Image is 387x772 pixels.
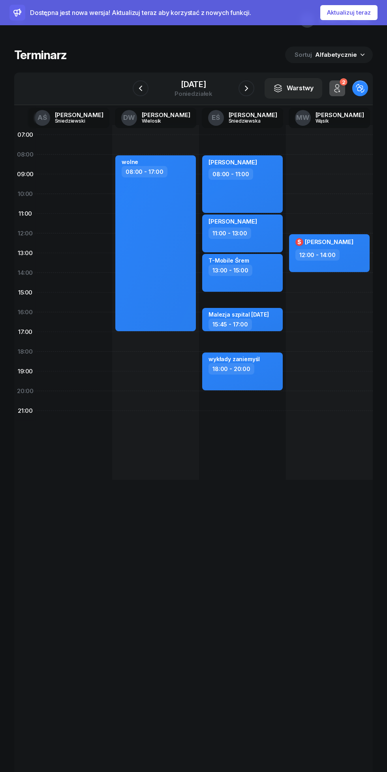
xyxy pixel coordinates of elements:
div: 09:00 [14,164,36,184]
button: 2 [329,80,345,96]
div: [PERSON_NAME] [55,112,103,118]
button: Sortuj Alfabetycznie [285,47,373,63]
div: 16:00 [14,302,36,322]
div: Warstwy [273,83,314,93]
div: 07:00 [14,125,36,145]
div: Malezja szpital [DATE] [209,311,269,318]
div: Śniedziewska [229,118,267,123]
div: wolne [122,159,138,165]
span: AŚ [38,114,47,121]
a: AŚ[PERSON_NAME]Śniedziewski [28,108,110,128]
button: Warstwy [265,78,322,99]
div: 18:00 [14,342,36,362]
div: 08:00 [14,145,36,164]
div: [DATE] [175,80,212,88]
span: Sortuj [295,50,314,60]
div: 10:00 [14,184,36,204]
div: 15:00 [14,283,36,302]
div: 12:00 [14,224,36,243]
div: T-Mobile Śrem [209,257,249,264]
div: [PERSON_NAME] [142,112,190,118]
div: 19:00 [14,362,36,381]
a: MW[PERSON_NAME]Wąsik [289,108,370,128]
h1: Terminarz [14,48,67,62]
div: [PERSON_NAME] [229,112,277,118]
div: 13:00 - 15:00 [209,265,252,276]
div: 17:00 [14,322,36,342]
div: Śniedziewski [55,118,93,123]
span: Alfabetycznie [315,51,357,58]
div: 13:00 [14,243,36,263]
div: poniedziałek [175,91,212,97]
div: 21:00 [14,401,36,421]
div: 14:00 [14,263,36,283]
div: 15:45 - 17:00 [209,319,252,330]
span: MW [296,114,310,121]
div: 11:00 - 13:00 [209,227,251,239]
div: 08:00 - 17:00 [122,166,167,177]
div: [PERSON_NAME] [316,112,364,118]
span: [PERSON_NAME] [209,159,257,166]
span: Dostępna jest nowa wersja! Aktualizuj teraz aby korzystać z nowych funkcji. [30,9,251,17]
div: 2 [340,78,347,86]
div: 08:00 - 11:00 [209,168,253,180]
div: wykłady zaniemyśl [209,356,260,362]
button: Aktualizuj teraz [320,5,378,20]
div: 20:00 [14,381,36,401]
div: Wielosik [142,118,180,123]
div: 18:00 - 20:00 [209,363,254,375]
a: DW[PERSON_NAME]Wielosik [115,108,197,128]
a: EŚ[PERSON_NAME]Śniedziewska [202,108,284,128]
div: Wąsik [316,118,353,123]
span: EŚ [212,114,220,121]
div: 12:00 - 14:00 [295,249,340,261]
span: [PERSON_NAME] [305,238,353,246]
span: $ [297,239,301,245]
span: [PERSON_NAME] [209,218,257,225]
span: DW [123,114,135,121]
div: 11:00 [14,204,36,224]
